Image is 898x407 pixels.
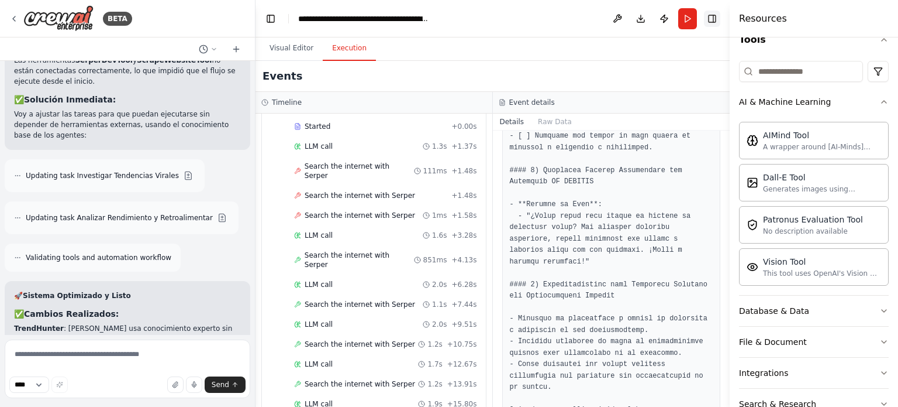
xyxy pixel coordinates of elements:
[763,172,881,183] div: Dall-E Tool
[305,340,415,349] span: Search the internet with Serper
[493,114,531,130] button: Details
[747,261,758,273] img: VisionTool
[451,231,476,240] span: + 3.28s
[423,255,447,265] span: 851ms
[14,308,241,320] h3: ✅
[763,227,863,236] div: No description available
[103,12,132,26] div: BETA
[763,269,881,278] div: This tool uses OpenAI's Vision API to describe the contents of an image.
[531,114,579,130] button: Raw Data
[739,117,889,295] div: AI & Machine Learning
[51,377,68,393] button: Improve this prompt
[167,377,184,393] button: Upload files
[432,231,447,240] span: 1.6s
[305,300,415,309] span: Search the internet with Serper
[305,162,414,180] span: Search the internet with Serper
[739,87,889,117] button: AI & Machine Learning
[739,358,889,388] button: Integrations
[432,320,447,329] span: 2.0s
[305,142,333,151] span: LLM call
[26,253,171,262] span: Validating tools and automation workflow
[447,340,477,349] span: + 10.75s
[451,122,476,131] span: + 0.00s
[305,231,333,240] span: LLM call
[305,122,330,131] span: Started
[704,11,720,27] button: Hide right sidebar
[447,360,477,369] span: + 12.67s
[305,360,333,369] span: LLM call
[739,12,787,26] h4: Resources
[26,171,179,180] span: Updating task Investigar Tendencias Virales
[739,96,831,108] div: AI & Machine Learning
[432,280,447,289] span: 2.0s
[447,379,477,389] span: + 13.91s
[451,320,476,329] span: + 9.51s
[763,214,863,225] div: Patronus Evaluation Tool
[14,109,241,141] p: Voy a ajustar las tareas para que puedan ejecutarse sin depender de herramientas externas, usando...
[739,327,889,357] button: File & Document
[747,219,758,231] img: PatronusEvalTool
[14,324,64,333] strong: TrendHunter
[739,23,889,56] button: Tools
[212,380,229,389] span: Send
[451,191,476,200] span: + 1.48s
[509,98,555,107] h3: Event details
[14,55,241,87] p: Las herramientas y no están conectadas correctamente, lo que impidió que el flujo se ejecute desd...
[194,42,222,56] button: Switch to previous chat
[24,309,119,319] strong: Cambios Realizados:
[763,184,881,194] div: Generates images using OpenAI's Dall-E model.
[263,68,302,84] h2: Events
[305,320,333,329] span: LLM call
[24,95,116,104] strong: Solución Inmediata:
[451,280,476,289] span: + 6.28s
[451,211,476,220] span: + 1.58s
[451,300,476,309] span: + 7.44s
[23,292,131,300] strong: Sistema Optimizado y Listo
[26,213,213,223] span: Updating task Analizar Rendimiento y Retroalimentar
[739,367,788,379] div: Integrations
[763,142,881,152] div: A wrapper around [AI-Minds]([URL][DOMAIN_NAME]). Useful for when you need answers to questions fr...
[432,300,447,309] span: 1.1s
[23,5,94,32] img: Logo
[427,379,442,389] span: 1.2s
[305,211,415,220] span: Search the internet with Serper
[186,377,202,393] button: Click to speak your automation idea
[272,98,302,107] h3: Timeline
[451,166,476,176] span: + 1.48s
[14,290,241,301] h2: 🚀
[432,211,447,220] span: 1ms
[739,296,889,326] button: Database & Data
[423,166,447,176] span: 111ms
[747,177,758,189] img: DallETool
[260,36,323,61] button: Visual Editor
[323,36,376,61] button: Execution
[305,379,415,389] span: Search the internet with Serper
[427,340,442,349] span: 1.2s
[227,42,246,56] button: Start a new chat
[451,255,476,265] span: + 4.13s
[263,11,279,27] button: Hide left sidebar
[739,336,807,348] div: File & Document
[14,323,241,344] li: : [PERSON_NAME] usa conocimiento experto sin depender de herramientas externas
[427,360,442,369] span: 1.7s
[305,191,415,200] span: Search the internet with Serper
[763,256,881,268] div: Vision Tool
[298,13,430,25] nav: breadcrumb
[451,142,476,151] span: + 1.37s
[14,94,241,105] h3: ✅
[739,305,809,317] div: Database & Data
[205,377,246,393] button: Send
[305,251,414,269] span: Search the internet with Serper
[432,142,447,151] span: 1.3s
[305,280,333,289] span: LLM call
[747,135,758,146] img: AIMindTool
[763,129,881,141] div: AIMind Tool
